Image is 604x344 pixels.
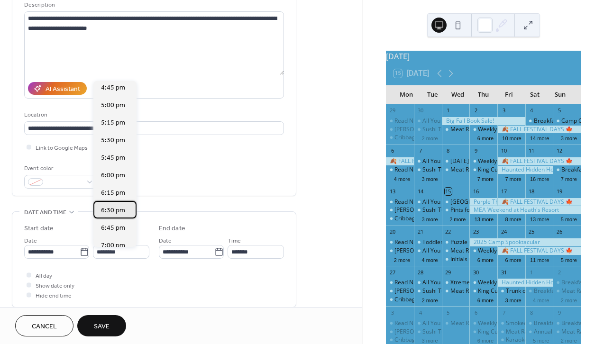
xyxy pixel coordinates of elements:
[469,157,497,165] div: Weekly Family Story Time: Thursdays
[450,255,558,263] div: Initials Game Live [Roundhouse Brewery]
[450,279,527,287] div: Xtreme Music Bingo- [DATE]!
[394,336,539,344] div: Cribbage Doubles League at [PERSON_NAME] Brewery
[553,166,581,174] div: Breakfast at Sunshine’s!
[386,238,414,246] div: Read N Play Every Monday
[445,85,471,104] div: Wed
[557,174,581,182] button: 7 more
[450,166,546,174] div: Meat Raffle at [GEOGRAPHIC_DATA]
[526,255,553,263] button: 11 more
[442,319,470,327] div: Meat Raffle at Lucky's Tavern
[101,136,125,145] span: 5:30 pm
[450,319,546,327] div: Meat Raffle at [GEOGRAPHIC_DATA]
[534,319,597,327] div: Breakfast at Sunshine’s!
[450,247,546,255] div: Meat Raffle at [GEOGRAPHIC_DATA]
[553,319,581,327] div: Breakfast at Sunshine’s!
[500,188,507,195] div: 17
[497,336,525,344] div: Karaoke Night at Dunmire's on the Lake!
[557,336,581,344] button: 2 more
[469,198,497,206] div: Purple Thursday
[478,166,557,174] div: King Cut Prime Rib at Freddy's
[556,228,563,235] div: 26
[557,215,581,223] button: 5 more
[442,247,470,255] div: Meat Raffle at Lucky's Tavern
[553,328,581,336] div: Meat Raffle at Snarky Loon Brewing
[418,255,441,263] button: 4 more
[24,208,66,217] span: Date and time
[556,147,563,154] div: 12
[497,157,581,165] div: 🍂 FALL FESTIVAL DAYS 🍁
[389,107,396,114] div: 29
[442,206,470,214] div: Pints for a Purpose – HOPE
[386,51,581,62] div: [DATE]
[414,247,442,255] div: All You Can Eat Tacos
[414,157,442,165] div: All You Can Eat Tacos
[417,147,424,154] div: 7
[386,287,414,295] div: Margarita Mondays at Sunshine's!
[394,206,503,214] div: [PERSON_NAME] Mondays at Sunshine's!
[472,188,479,195] div: 16
[525,287,553,295] div: Breakfast at Sunshine’s!
[15,315,73,336] a: Cancel
[469,206,581,214] div: MEA Weekend at Heath's Resort
[525,117,553,125] div: Breakfast at Sunshine’s!
[442,287,470,295] div: Meat Raffle at Lucky's Tavern
[24,236,37,246] span: Date
[386,319,414,327] div: Read N Play Every Monday
[529,296,553,304] button: 4 more
[418,174,441,182] button: 3 more
[445,309,452,316] div: 5
[501,215,525,223] button: 8 more
[478,319,576,327] div: Weekly Family Story Time: Thursdays
[422,126,465,134] div: Sushi Tuesdays!
[497,328,525,336] div: Meat Raffle at Barajas
[528,269,535,276] div: 1
[422,247,479,255] div: All You Can Eat Tacos
[442,126,470,134] div: Meat Raffle at Lucky's Tavern
[501,255,525,263] button: 6 more
[414,117,442,125] div: All You Can Eat Tacos
[526,134,553,142] button: 14 more
[386,328,414,336] div: Margarita Mondays at Sunshine's!
[501,174,525,182] button: 7 more
[386,215,414,223] div: Cribbage Doubles League at Jack Pine Brewery
[422,166,465,174] div: Sushi Tuesdays!
[478,279,576,287] div: Weekly Family Story Time: Thursdays
[469,279,497,287] div: Weekly Family Story Time: Thursdays
[529,336,553,344] button: 5 more
[389,147,396,154] div: 6
[506,319,558,327] div: Smoked Rib Fridays!
[417,269,424,276] div: 28
[526,215,553,223] button: 13 more
[469,238,581,246] div: 2025 Camp Spooktacular
[386,134,414,142] div: Cribbage Doubles League at Jack Pine Brewery
[500,309,507,316] div: 7
[36,281,74,291] span: Show date only
[414,279,442,287] div: All You Can Eat Tacos
[442,117,525,125] div: Big Fall Book Sale!
[417,107,424,114] div: 30
[417,188,424,195] div: 14
[394,238,462,246] div: Read N Play Every [DATE]
[442,255,470,263] div: Initials Game Live [Roundhouse Brewery]
[394,134,539,142] div: Cribbage Doubles League at [PERSON_NAME] Brewery
[394,287,503,295] div: [PERSON_NAME] Mondays at Sunshine's!
[528,228,535,235] div: 25
[442,238,470,246] div: Puzzle Competition [Roundhouse Brewery]
[497,319,525,327] div: Smoked Rib Fridays!
[386,157,414,165] div: 🍂 FALL FESTIVAL DAYS 🍁
[553,279,581,287] div: Breakfast at Sunshine’s!
[500,147,507,154] div: 10
[497,126,581,134] div: 🍂 FALL FESTIVAL DAYS 🍁
[101,171,125,181] span: 6:00 pm
[93,236,106,246] span: Time
[390,255,414,263] button: 2 more
[445,107,452,114] div: 1
[478,287,557,295] div: King Cut Prime Rib at Freddy's
[474,134,497,142] button: 6 more
[478,126,576,134] div: Weekly Family Story Time: Thursdays
[159,236,172,246] span: Date
[386,296,414,304] div: Cribbage Doubles League at Jack Pine Brewery
[525,319,553,327] div: Breakfast at Sunshine’s!
[36,143,88,153] span: Link to Google Maps
[528,107,535,114] div: 4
